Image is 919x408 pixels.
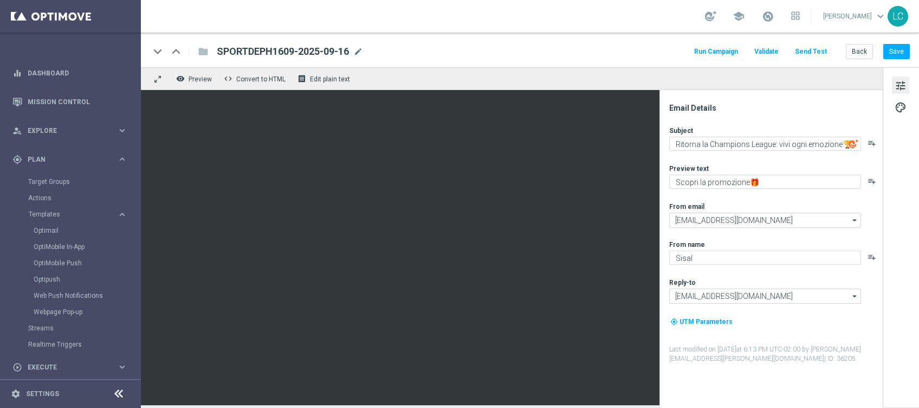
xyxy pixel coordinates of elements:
[669,289,861,304] input: Select
[28,174,140,190] div: Target Groups
[892,98,909,116] button: palette
[669,103,882,113] div: Email Details
[892,76,909,94] button: tune
[295,72,355,86] button: receipt Edit plain text
[12,155,22,164] i: gps_fixed
[822,8,888,24] a: [PERSON_NAME]keyboard_arrow_down
[888,6,908,27] div: LC
[28,177,113,186] a: Target Groups
[29,211,106,218] span: Templates
[12,68,22,78] i: equalizer
[28,320,140,336] div: Streams
[117,209,127,220] i: keyboard_arrow_right
[895,79,907,93] span: tune
[669,316,734,328] button: my_location UTM Parameters
[28,190,140,206] div: Actions
[12,69,128,78] button: equalizer Dashboard
[754,48,779,55] span: Validate
[236,75,286,83] span: Convert to HTML
[824,355,856,362] span: | ID: 36205
[868,253,876,262] button: playlist_add
[117,362,127,372] i: keyboard_arrow_right
[117,125,127,136] i: keyboard_arrow_right
[875,10,886,22] span: keyboard_arrow_down
[669,240,705,249] label: From name
[29,211,117,218] div: Templates
[849,139,858,149] img: optiGenie.svg
[12,362,22,372] i: play_circle_outline
[12,87,127,116] div: Mission Control
[693,44,740,59] button: Run Campaign
[28,156,117,163] span: Plan
[868,177,876,186] button: playlist_add
[733,10,745,22] span: school
[34,226,113,235] a: Optimail
[176,74,185,83] i: remove_red_eye
[34,271,140,288] div: Optipush
[895,100,907,114] span: palette
[34,255,140,271] div: OptiMobile Push
[669,164,709,173] label: Preview text
[117,154,127,164] i: keyboard_arrow_right
[34,222,140,239] div: Optimail
[28,364,117,371] span: Execute
[28,127,117,134] span: Explore
[868,139,876,148] button: playlist_add
[34,291,113,300] a: Web Push Notifications
[12,59,127,87] div: Dashboard
[221,72,290,86] button: code Convert to HTML
[34,288,140,304] div: Web Push Notifications
[28,340,113,349] a: Realtime Triggers
[28,324,113,333] a: Streams
[26,391,59,397] a: Settings
[12,126,117,136] div: Explore
[669,126,693,135] label: Subject
[669,202,704,211] label: From email
[28,336,140,353] div: Realtime Triggers
[12,155,128,164] button: gps_fixed Plan keyboard_arrow_right
[793,44,829,59] button: Send Test
[12,155,117,164] div: Plan
[883,44,910,59] button: Save
[12,98,128,106] button: Mission Control
[28,206,140,320] div: Templates
[297,74,306,83] i: receipt
[12,363,128,372] button: play_circle_outline Execute keyboard_arrow_right
[224,74,232,83] span: code
[669,345,882,364] label: Last modified on [DATE] at 6:13 PM UTC-02:00 by [PERSON_NAME][EMAIL_ADDRESS][PERSON_NAME][DOMAIN_...
[34,239,140,255] div: OptiMobile In-App
[850,289,860,303] i: arrow_drop_down
[34,243,113,251] a: OptiMobile In-App
[34,304,140,320] div: Webpage Pop-up
[28,210,128,219] button: Templates keyboard_arrow_right
[28,59,127,87] a: Dashboard
[217,45,349,58] span: SPORTDEPH1609-2025-09-16
[846,44,873,59] button: Back
[11,389,21,399] i: settings
[353,47,363,56] span: mode_edit
[12,126,22,136] i: person_search
[850,213,860,227] i: arrow_drop_down
[669,213,861,228] input: Select
[670,318,678,326] i: my_location
[310,75,350,83] span: Edit plain text
[34,259,113,267] a: OptiMobile Push
[34,308,113,316] a: Webpage Pop-up
[34,275,113,284] a: Optipush
[669,278,696,287] label: Reply-to
[28,87,127,116] a: Mission Control
[12,126,128,135] button: person_search Explore keyboard_arrow_right
[12,362,117,372] div: Execute
[28,194,113,202] a: Actions
[173,72,217,86] button: remove_red_eye Preview
[753,44,780,59] button: Validate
